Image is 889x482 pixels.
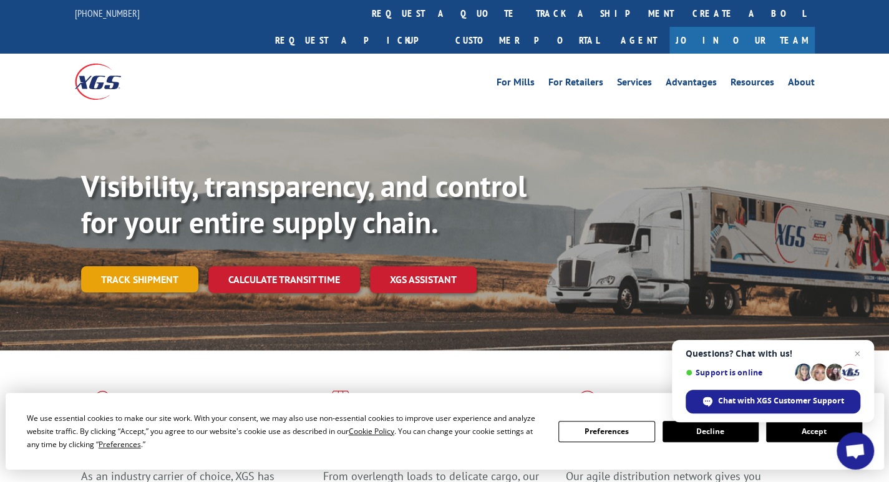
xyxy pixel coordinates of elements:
[81,266,198,292] a: Track shipment
[323,390,352,423] img: xgs-icon-focused-on-flooring-red
[617,77,652,91] a: Services
[6,393,884,470] div: Cookie Consent Prompt
[566,390,609,423] img: xgs-icon-flagship-distribution-model-red
[718,395,844,407] span: Chat with XGS Customer Support
[686,368,790,377] span: Support is online
[686,349,860,359] span: Questions? Chat with us!
[788,77,815,91] a: About
[731,77,774,91] a: Resources
[99,439,141,450] span: Preferences
[837,432,874,470] div: Open chat
[27,412,543,451] div: We use essential cookies to make our site work. With your consent, we may also use non-essential ...
[497,77,535,91] a: For Mills
[669,27,815,54] a: Join Our Team
[608,27,669,54] a: Agent
[75,7,140,19] a: [PHONE_NUMBER]
[548,77,603,91] a: For Retailers
[850,346,865,361] span: Close chat
[666,77,717,91] a: Advantages
[81,390,120,423] img: xgs-icon-total-supply-chain-intelligence-red
[208,266,360,293] a: Calculate transit time
[766,421,862,442] button: Accept
[81,166,527,241] b: Visibility, transparency, and control for your entire supply chain.
[446,27,608,54] a: Customer Portal
[663,421,759,442] button: Decline
[558,421,654,442] button: Preferences
[349,426,394,436] span: Cookie Policy
[370,266,477,293] a: XGS ASSISTANT
[266,27,446,54] a: Request a pickup
[686,390,860,413] div: Chat with XGS Customer Support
